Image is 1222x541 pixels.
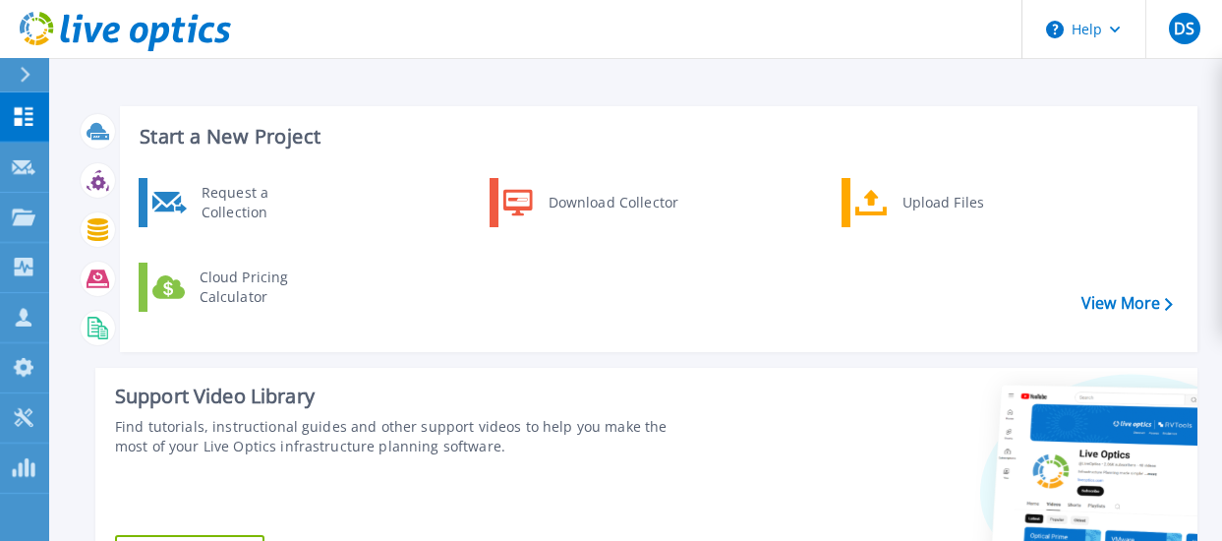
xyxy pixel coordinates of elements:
a: Cloud Pricing Calculator [139,263,340,312]
div: Request a Collection [192,183,335,222]
h3: Start a New Project [140,126,1172,148]
div: Find tutorials, instructional guides and other support videos to help you make the most of your L... [115,417,687,456]
div: Download Collector [539,183,687,222]
div: Cloud Pricing Calculator [190,268,335,307]
a: Request a Collection [139,178,340,227]
a: Upload Files [842,178,1043,227]
a: View More [1081,294,1173,313]
a: Download Collector [490,178,691,227]
span: DS [1174,21,1194,36]
div: Support Video Library [115,384,687,409]
div: Upload Files [893,183,1038,222]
